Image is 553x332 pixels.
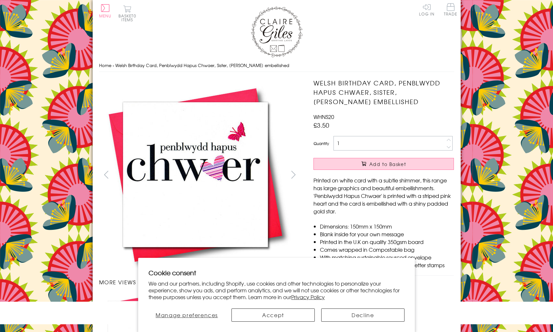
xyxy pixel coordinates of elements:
[99,62,111,68] a: Home
[313,141,329,146] label: Quantity
[115,62,289,68] span: Welsh Birthday Card, Penblwydd Hapus Chwaer, Sister, [PERSON_NAME] embellished
[121,13,136,23] span: 0 items
[369,161,406,167] span: Add to Basket
[313,78,454,106] h1: Welsh Birthday Card, Penblwydd Hapus Chwaer, Sister, [PERSON_NAME] embellished
[313,113,334,121] span: WHNS20
[231,308,315,322] button: Accept
[99,278,301,286] h3: More views
[301,78,494,272] img: Welsh Birthday Card, Penblwydd Hapus Chwaer, Sister, butterfly embellished
[320,238,454,246] li: Printed in the U.K on quality 350gsm board
[313,176,454,215] p: Printed on white card with a subtle shimmer, this range has large graphics and beautiful embellis...
[313,158,454,170] button: Add to Basket
[99,13,112,19] span: Menu
[291,293,325,301] a: Privacy Policy
[156,311,218,319] span: Manage preferences
[148,280,405,300] p: We and our partners, including Shopify, use cookies and other technologies to personalize your ex...
[118,5,136,22] button: Basket0 items
[99,167,114,182] button: prev
[320,222,454,230] li: Dimensions: 150mm x 150mm
[148,268,405,277] h2: Cookie consent
[251,6,302,57] img: Claire Giles Greetings Cards
[444,3,457,16] span: Trade
[99,4,112,18] button: Menu
[113,62,114,68] span: ›
[99,78,292,272] img: Welsh Birthday Card, Penblwydd Hapus Chwaer, Sister, butterfly embellished
[320,230,454,238] li: Blank inside for your own message
[286,167,301,182] button: next
[419,3,435,16] a: Log In
[148,308,225,322] button: Manage preferences
[320,246,454,253] li: Comes wrapped in Compostable bag
[320,253,454,261] li: With matching sustainable sourced envelope
[444,3,457,17] a: Trade
[313,121,329,130] span: £3.50
[321,308,405,322] button: Decline
[99,59,454,72] nav: breadcrumbs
